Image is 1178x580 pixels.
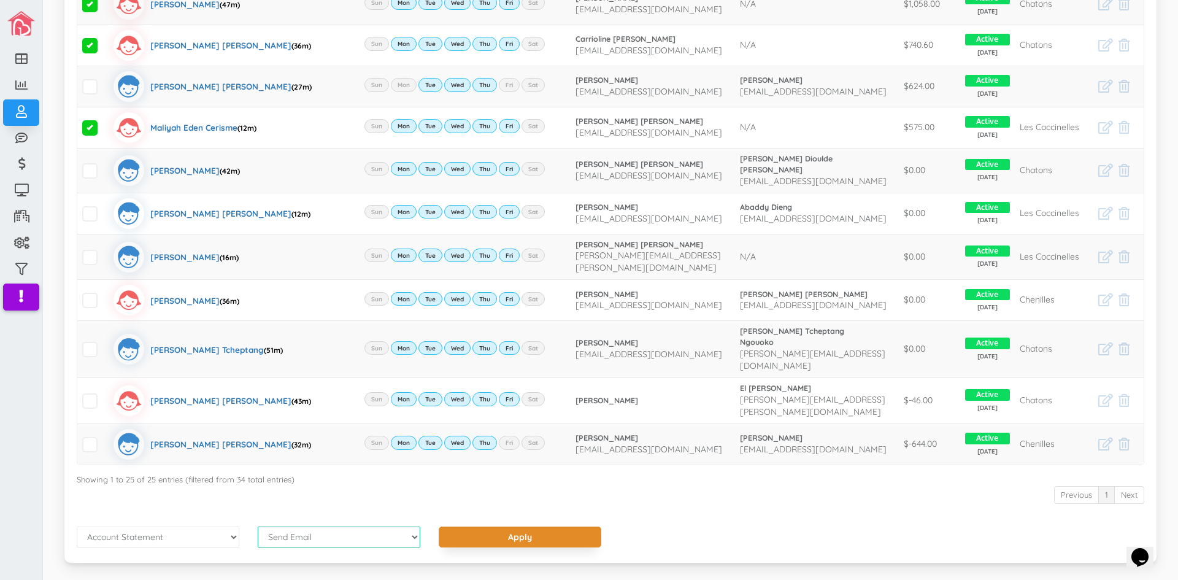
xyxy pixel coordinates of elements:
a: [PERSON_NAME] [576,338,731,349]
span: Active [965,433,1010,444]
label: Sat [522,392,545,406]
img: girlicon.svg [114,385,144,416]
td: N/A [735,25,899,66]
div: Showing 1 to 25 of 25 entries (filtered from 34 total entries) [77,469,1144,485]
td: N/A [735,234,899,280]
td: Chatons [1015,148,1092,193]
a: [PERSON_NAME] [576,289,731,300]
label: Fri [499,436,520,449]
label: Fri [499,162,520,176]
span: [EMAIL_ADDRESS][DOMAIN_NAME] [576,444,722,455]
a: [PERSON_NAME](36m) [114,285,239,315]
span: (27m) [291,82,312,91]
label: Wed [444,292,471,306]
label: Mon [391,205,417,218]
a: Maliyah Eden Cerisme(12m) [114,112,256,143]
span: [DATE] [965,216,1010,225]
label: Mon [391,78,417,91]
label: Fri [499,341,520,355]
a: [PERSON_NAME] [PERSON_NAME](43m) [114,385,311,416]
label: Tue [418,341,442,355]
label: Tue [418,162,442,176]
span: (36m) [291,41,311,50]
a: [PERSON_NAME] Tcheptang Ngouoko [740,326,894,348]
label: Mon [391,162,417,176]
label: Fri [499,205,520,218]
span: [EMAIL_ADDRESS][DOMAIN_NAME] [576,349,722,360]
td: Les Coccinelles [1015,193,1092,234]
label: Wed [444,249,471,262]
a: [PERSON_NAME] [576,202,731,213]
label: Fri [499,119,520,133]
label: Tue [418,392,442,406]
span: [EMAIL_ADDRESS][DOMAIN_NAME] [740,86,887,97]
span: [EMAIL_ADDRESS][DOMAIN_NAME] [576,127,722,138]
label: Mon [391,392,417,406]
span: [DATE] [965,404,1010,412]
label: Thu [472,162,497,176]
div: [PERSON_NAME] Tcheptang [150,334,283,365]
td: Chenilles [1015,279,1092,320]
span: Active [965,246,1010,257]
div: [PERSON_NAME] [150,285,239,315]
span: [EMAIL_ADDRESS][DOMAIN_NAME] [740,176,887,187]
label: Sun [364,436,389,449]
input: Apply [439,527,601,547]
label: Sun [364,119,389,133]
span: [EMAIL_ADDRESS][DOMAIN_NAME] [740,213,887,224]
a: [PERSON_NAME] [740,75,894,86]
span: [DATE] [965,260,1010,268]
label: Mon [391,249,417,262]
label: Fri [499,392,520,406]
a: [PERSON_NAME] [PERSON_NAME](12m) [114,198,310,229]
div: [PERSON_NAME] [PERSON_NAME] [150,385,311,416]
label: Wed [444,436,471,449]
span: (16m) [220,253,239,262]
span: (12m) [291,209,310,218]
img: image [7,11,35,36]
td: $0.00 [899,279,961,320]
span: [DATE] [965,447,1010,456]
label: Thu [472,205,497,218]
label: Mon [391,37,417,50]
td: Chatons [1015,320,1092,377]
span: [EMAIL_ADDRESS][DOMAIN_NAME] [576,213,722,224]
a: [PERSON_NAME] [740,433,894,444]
label: Sun [364,392,389,406]
a: Previous [1054,486,1099,504]
label: Sat [522,249,545,262]
label: Mon [391,119,417,133]
label: Fri [499,37,520,50]
label: Sun [364,292,389,306]
label: Thu [472,341,497,355]
span: Active [965,116,1010,128]
span: [EMAIL_ADDRESS][DOMAIN_NAME] [576,170,722,181]
td: $0.00 [899,234,961,280]
img: boyicon.svg [114,198,144,229]
img: girlicon.svg [114,112,144,143]
span: [DATE] [965,7,1010,16]
a: [PERSON_NAME] [PERSON_NAME] [576,239,731,250]
label: Tue [418,205,442,218]
span: Active [965,202,1010,214]
a: [PERSON_NAME] [PERSON_NAME] [740,289,894,300]
img: boyicon.svg [114,71,144,102]
label: Sun [364,78,389,91]
iframe: chat widget [1126,531,1166,568]
span: (51m) [264,346,283,355]
div: [PERSON_NAME] [PERSON_NAME] [150,71,312,102]
span: Active [965,159,1010,171]
td: Chatons [1015,25,1092,66]
img: boyicon.svg [114,334,144,365]
label: Sat [522,37,545,50]
label: Fri [499,292,520,306]
span: [EMAIL_ADDRESS][DOMAIN_NAME] [576,4,722,15]
span: Active [965,338,1010,349]
label: Wed [444,78,471,91]
div: [PERSON_NAME] [PERSON_NAME] [150,30,311,61]
label: Sat [522,436,545,449]
span: [DATE] [965,352,1010,361]
label: Wed [444,392,471,406]
span: [EMAIL_ADDRESS][DOMAIN_NAME] [576,86,722,97]
label: Tue [418,78,442,91]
